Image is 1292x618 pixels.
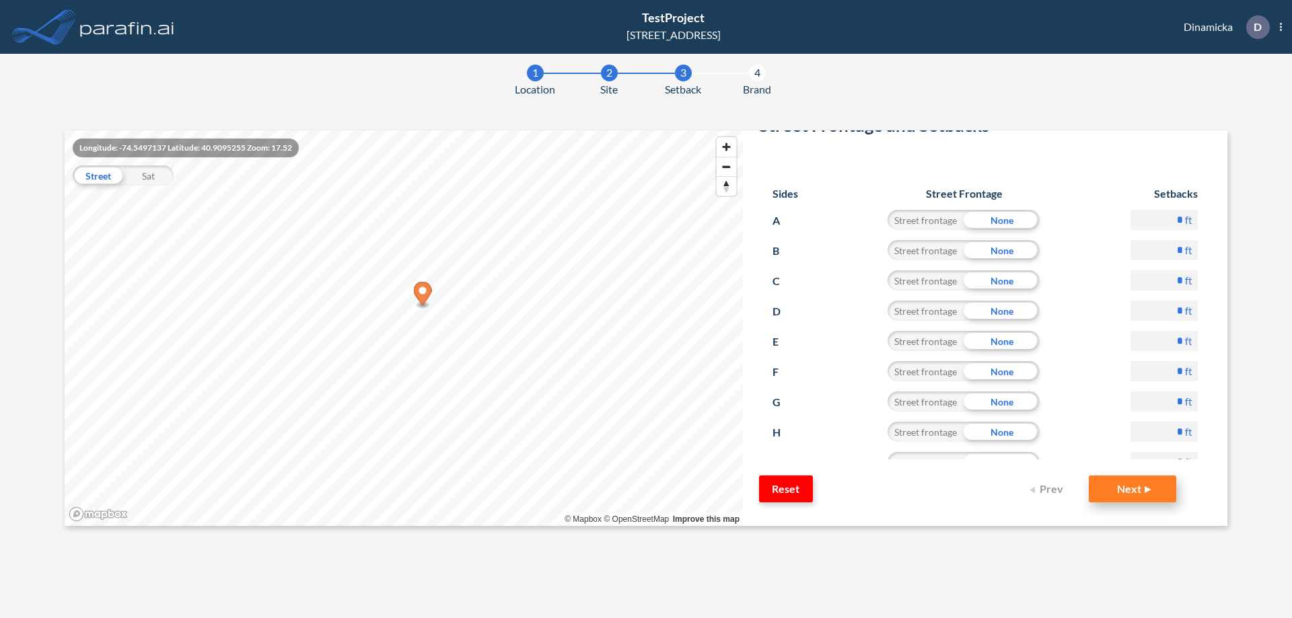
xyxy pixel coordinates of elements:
[717,177,736,196] span: Reset bearing to north
[773,361,797,383] p: F
[675,65,692,81] div: 3
[964,270,1040,291] div: None
[888,422,964,442] div: Street frontage
[964,301,1040,321] div: None
[77,13,177,40] img: logo
[73,165,123,186] div: Street
[964,391,1040,412] div: None
[1185,334,1192,348] label: ft
[964,240,1040,260] div: None
[717,157,736,176] button: Zoom out
[1130,187,1198,200] h6: Setbacks
[773,422,797,443] p: H
[888,301,964,321] div: Street frontage
[626,27,721,43] div: [STREET_ADDRESS]
[601,65,618,81] div: 2
[773,301,797,322] p: D
[888,452,964,472] div: Street frontage
[1185,304,1192,317] label: ft
[1185,213,1192,227] label: ft
[642,10,705,25] span: TestProject
[1089,475,1176,502] button: Next
[964,361,1040,381] div: None
[1254,21,1262,33] p: D
[1185,395,1192,408] label: ft
[1185,243,1192,257] label: ft
[1185,364,1192,378] label: ft
[1021,475,1075,502] button: Prev
[964,422,1040,442] div: None
[717,137,736,157] button: Zoom in
[1185,274,1192,287] label: ft
[717,176,736,196] button: Reset bearing to north
[759,475,813,502] button: Reset
[123,165,174,186] div: Sat
[604,514,669,524] a: OpenStreetMap
[888,240,964,260] div: Street frontage
[773,240,797,262] p: B
[749,65,766,81] div: 4
[773,331,797,352] p: E
[743,81,771,98] span: Brand
[773,452,797,473] p: I
[1185,455,1192,469] label: ft
[888,210,964,230] div: Street frontage
[888,361,964,381] div: Street frontage
[888,331,964,351] div: Street frontage
[773,270,797,292] p: C
[773,210,797,231] p: A
[1185,425,1192,438] label: ft
[565,514,602,524] a: Mapbox
[888,391,964,412] div: Street frontage
[414,282,432,309] div: Map marker
[600,81,618,98] span: Site
[875,187,1053,200] h6: Street Frontage
[65,130,743,526] canvas: Map
[964,210,1040,230] div: None
[1163,15,1282,39] div: Dinamicka
[773,391,797,413] p: G
[964,452,1040,472] div: None
[673,514,740,524] a: Improve this map
[527,65,544,81] div: 1
[964,331,1040,351] div: None
[73,139,299,157] div: Longitude: -74.5497137 Latitude: 40.9095255 Zoom: 17.52
[69,506,128,522] a: Mapbox homepage
[665,81,701,98] span: Setback
[773,187,798,200] h6: Sides
[515,81,555,98] span: Location
[888,270,964,291] div: Street frontage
